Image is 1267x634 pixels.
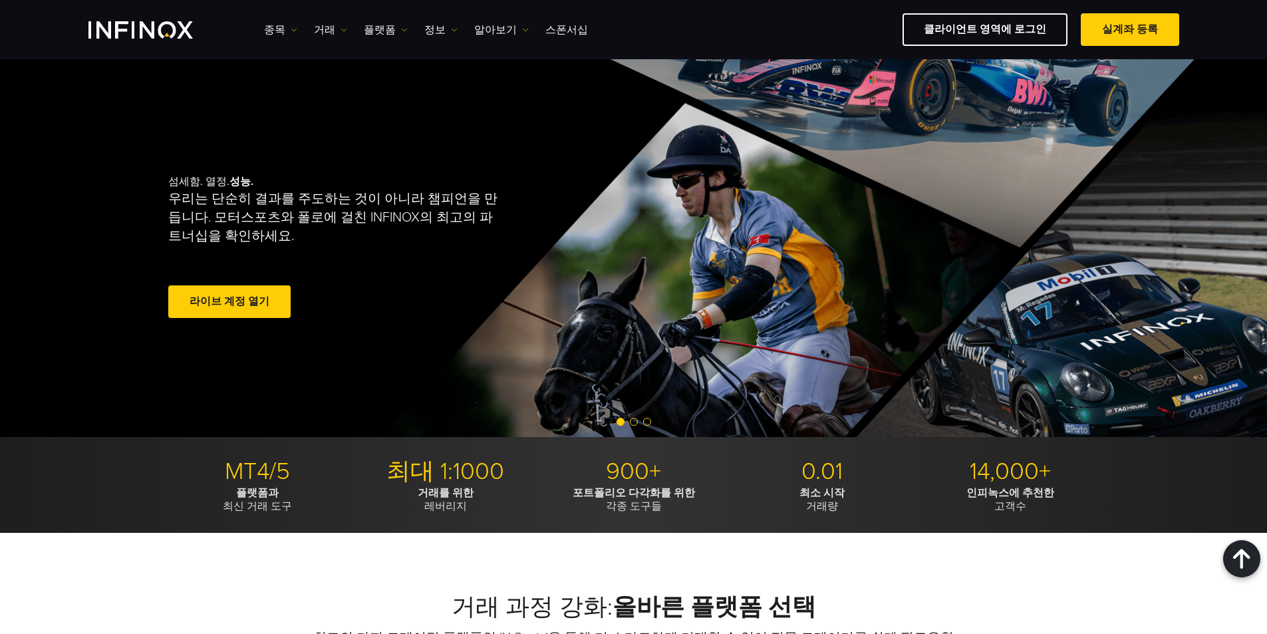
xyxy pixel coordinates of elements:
a: 정보 [424,22,458,38]
a: 클라이언트 영역에 로그인 [903,13,1067,46]
span: Go to slide 1 [617,418,625,426]
span: Go to slide 2 [630,418,638,426]
strong: 최소 시작 [799,486,845,500]
p: 0.01 [733,457,911,486]
p: 최신 거래 도구 [168,486,347,513]
p: 우리는 단순히 결과를 주도하는 것이 아니라 챔피언을 만듭니다. 모터스포츠와 폴로에 걸친 INFINOX의 최고의 파트너십을 확인하세요. [168,190,503,245]
strong: 성능. [229,175,253,188]
p: 각종 도구들 [545,486,723,513]
a: 라이브 계정 열기 [168,285,291,318]
strong: 플랫폼과 [236,486,279,500]
p: 레버리지 [356,486,535,513]
a: 실계좌 등록 [1081,13,1179,46]
p: 14,000+ [921,457,1099,486]
a: 종목 [264,22,297,38]
p: 거래량 [733,486,911,513]
h2: 거래 과정 강화: [168,593,1099,622]
strong: 포트폴리오 다각화를 위한 [573,486,695,500]
a: INFINOX Logo [88,21,224,39]
strong: 거래를 위한 [418,486,474,500]
a: 알아보기 [474,22,529,38]
p: 900+ [545,457,723,486]
p: 고객수 [921,486,1099,513]
p: 최대 1:1000 [356,457,535,486]
a: 거래 [314,22,347,38]
span: Go to slide 3 [643,418,651,426]
strong: 올바른 플랫폼 선택 [613,593,816,621]
a: 플랫폼 [364,22,408,38]
p: MT4/5 [168,457,347,486]
strong: 인피녹스에 추천한 [966,486,1054,500]
div: 섬세함. 열정. [168,154,587,343]
a: 스폰서십 [545,22,588,38]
